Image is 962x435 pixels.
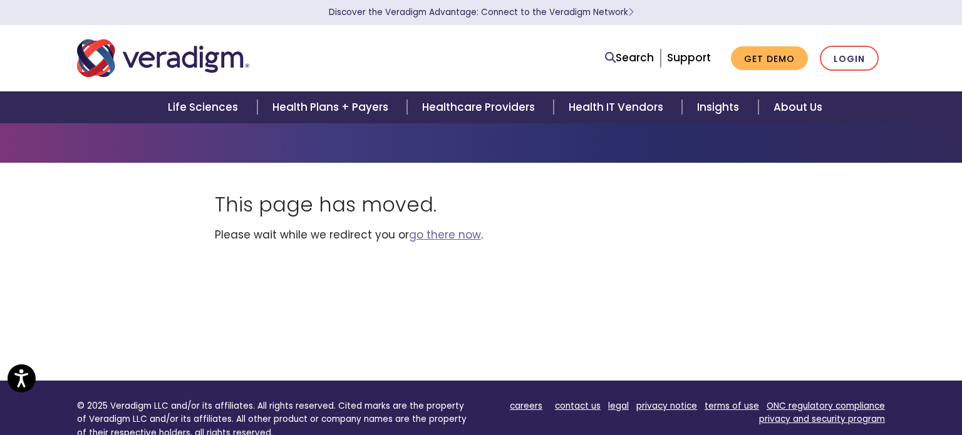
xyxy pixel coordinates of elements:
a: legal [608,400,629,412]
p: Please wait while we redirect you or . [215,227,747,243]
a: Discover the Veradigm Advantage: Connect to the Veradigm NetworkLearn More [329,6,634,18]
a: Support [667,50,711,65]
a: terms of use [705,400,759,412]
h1: This page has moved. [215,193,747,217]
a: go there now [409,227,481,242]
a: privacy and security program [759,413,885,425]
a: Health Plans + Payers [257,91,407,123]
a: About Us [758,91,837,123]
a: careers [510,400,542,412]
a: ONC regulatory compliance [767,400,885,412]
a: Health IT Vendors [554,91,682,123]
img: Veradigm logo [77,38,249,79]
a: Insights [682,91,758,123]
a: privacy notice [636,400,697,412]
a: Healthcare Providers [407,91,554,123]
span: Learn More [628,6,634,18]
a: Search [605,49,654,66]
a: Get Demo [731,46,808,71]
a: Life Sciences [153,91,257,123]
a: Login [820,46,879,71]
a: contact us [555,400,601,412]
